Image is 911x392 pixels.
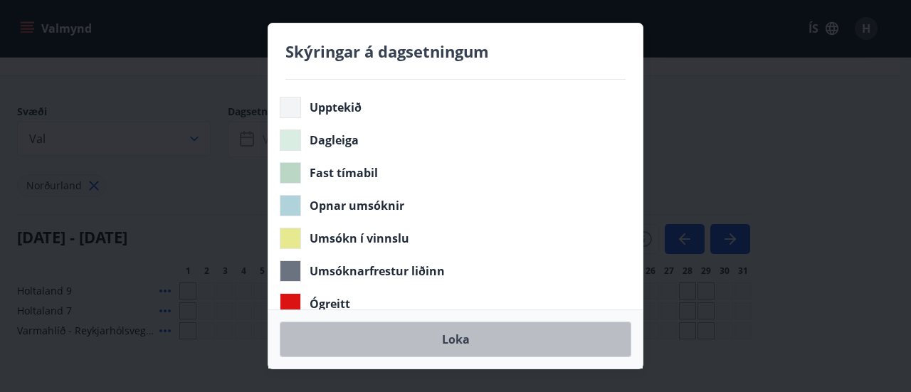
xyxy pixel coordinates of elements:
[310,165,378,181] span: Fast tímabil
[310,263,445,279] span: Umsóknarfrestur liðinn
[310,132,359,148] span: Dagleiga
[310,198,404,213] span: Opnar umsóknir
[310,100,362,115] span: Upptekið
[310,231,409,246] span: Umsókn í vinnslu
[280,322,631,357] button: Loka
[310,296,350,312] span: Ógreitt
[285,41,626,62] h4: Skýringar á dagsetningum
